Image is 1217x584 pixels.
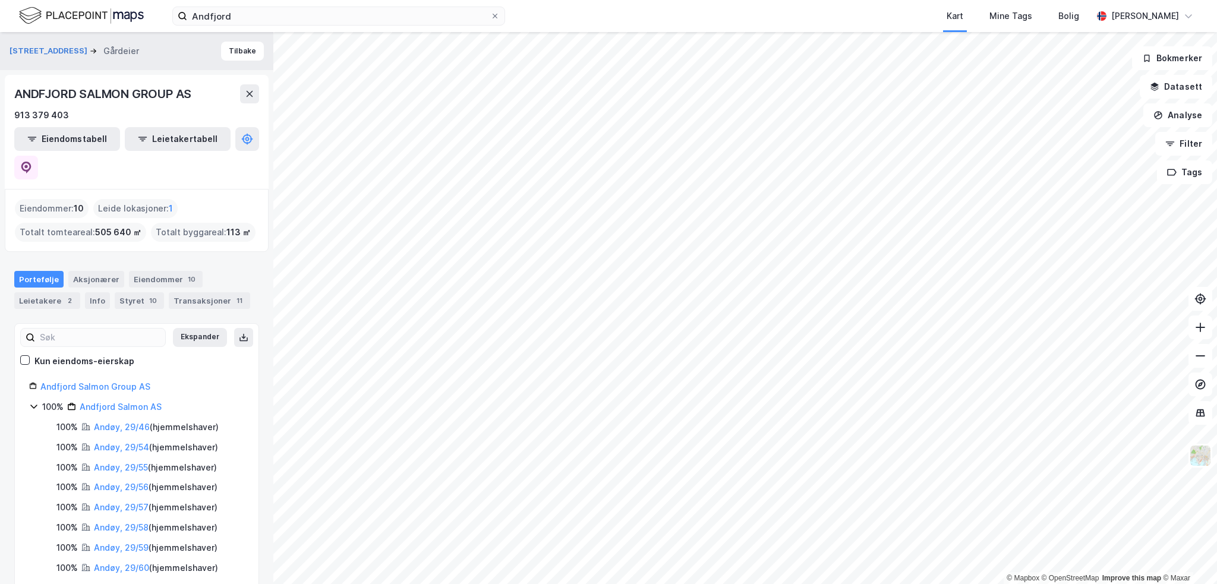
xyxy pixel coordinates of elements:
[125,127,231,151] button: Leietakertabell
[93,199,178,218] div: Leide lokasjoner :
[103,44,139,58] div: Gårdeier
[56,520,78,535] div: 100%
[94,440,218,454] div: ( hjemmelshaver )
[94,563,149,573] a: Andøy, 29/60
[94,561,218,575] div: ( hjemmelshaver )
[1189,444,1212,467] img: Z
[94,541,217,555] div: ( hjemmelshaver )
[187,7,490,25] input: Søk på adresse, matrikkel, gårdeiere, leietakere eller personer
[226,225,251,239] span: 113 ㎡
[234,295,245,307] div: 11
[1158,527,1217,584] iframe: Chat Widget
[94,542,149,553] a: Andøy, 29/59
[1155,132,1212,156] button: Filter
[1102,574,1161,582] a: Improve this map
[94,420,219,434] div: ( hjemmelshaver )
[95,225,141,239] span: 505 640 ㎡
[221,42,264,61] button: Tilbake
[14,84,194,103] div: ANDFJORD SALMON GROUP AS
[1157,160,1212,184] button: Tags
[94,460,217,475] div: ( hjemmelshaver )
[94,522,149,532] a: Andøy, 29/58
[147,295,159,307] div: 10
[1158,527,1217,584] div: Kontrollprogram for chat
[64,295,75,307] div: 2
[14,271,64,288] div: Portefølje
[151,223,256,242] div: Totalt byggareal :
[14,127,120,151] button: Eiendomstabell
[1111,9,1179,23] div: [PERSON_NAME]
[40,381,150,392] a: Andfjord Salmon Group AS
[989,9,1032,23] div: Mine Tags
[94,482,149,492] a: Andøy, 29/56
[74,201,84,216] span: 10
[94,480,217,494] div: ( hjemmelshaver )
[10,45,90,57] button: [STREET_ADDRESS]
[34,354,134,368] div: Kun eiendoms-eierskap
[14,108,69,122] div: 913 379 403
[1140,75,1212,99] button: Datasett
[129,271,203,288] div: Eiendommer
[80,402,162,412] a: Andfjord Salmon AS
[94,442,149,452] a: Andøy, 29/54
[56,480,78,494] div: 100%
[56,420,78,434] div: 100%
[94,422,150,432] a: Andøy, 29/46
[56,561,78,575] div: 100%
[85,292,110,309] div: Info
[56,460,78,475] div: 100%
[185,273,198,285] div: 10
[56,541,78,555] div: 100%
[56,440,78,454] div: 100%
[14,292,80,309] div: Leietakere
[94,502,149,512] a: Andøy, 29/57
[94,520,217,535] div: ( hjemmelshaver )
[1132,46,1212,70] button: Bokmerker
[94,462,148,472] a: Andøy, 29/55
[169,292,250,309] div: Transaksjoner
[1143,103,1212,127] button: Analyse
[56,500,78,514] div: 100%
[947,9,963,23] div: Kart
[173,328,227,347] button: Ekspander
[169,201,173,216] span: 1
[15,223,146,242] div: Totalt tomteareal :
[15,199,89,218] div: Eiendommer :
[94,500,217,514] div: ( hjemmelshaver )
[1042,574,1099,582] a: OpenStreetMap
[1058,9,1079,23] div: Bolig
[1007,574,1039,582] a: Mapbox
[68,271,124,288] div: Aksjonærer
[19,5,144,26] img: logo.f888ab2527a4732fd821a326f86c7f29.svg
[35,329,165,346] input: Søk
[42,400,64,414] div: 100%
[115,292,164,309] div: Styret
